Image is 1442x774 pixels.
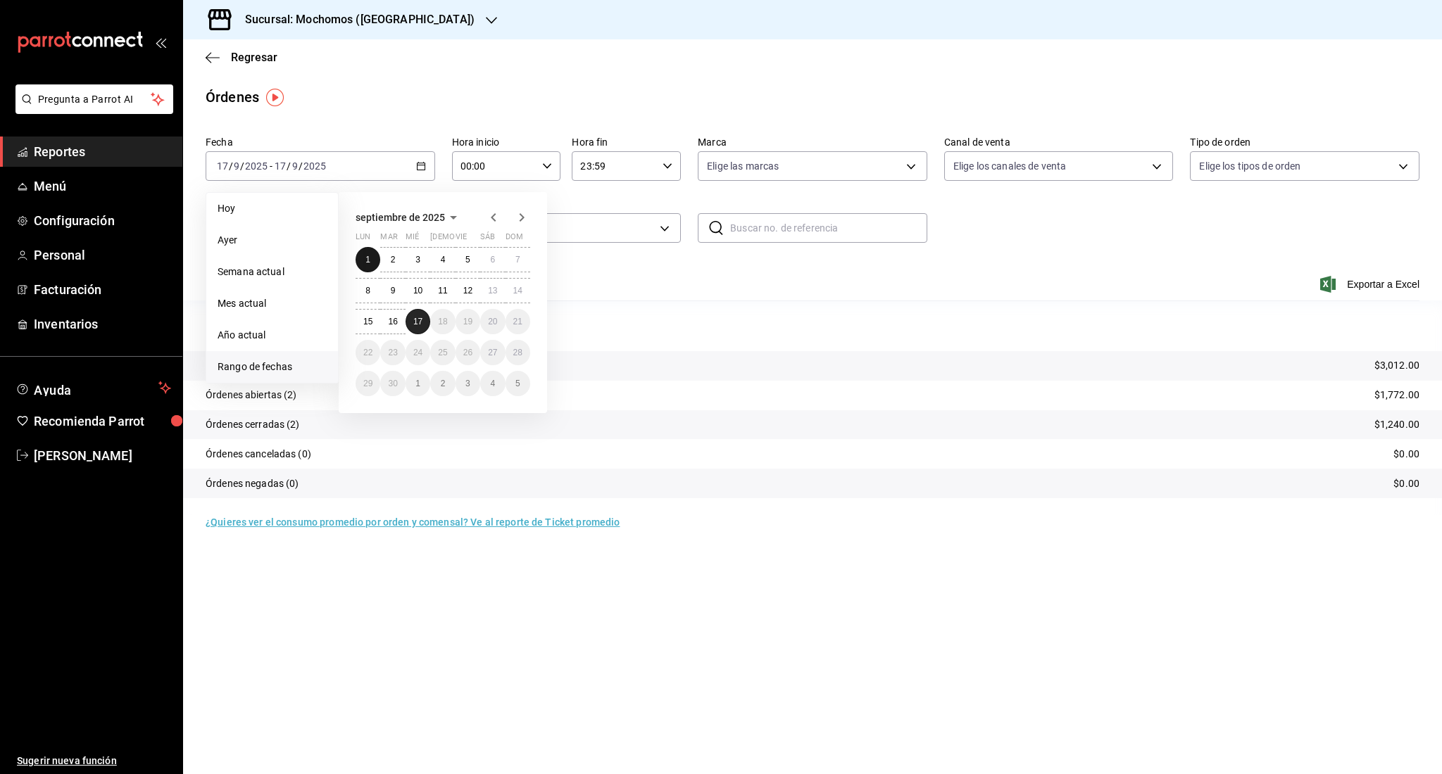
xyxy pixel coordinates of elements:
[430,309,455,334] button: 18 de septiembre de 2025
[572,137,681,147] label: Hora fin
[730,214,927,242] input: Buscar no. de referencia
[380,309,405,334] button: 16 de septiembre de 2025
[438,317,447,326] abbr: 18 de septiembre de 2025
[480,371,505,396] button: 4 de octubre de 2025
[463,348,472,357] abbr: 26 de septiembre de 2025
[413,317,422,326] abbr: 17 de septiembre de 2025
[480,340,505,365] button: 27 de septiembre de 2025
[413,286,422,296] abbr: 10 de septiembre de 2025
[406,278,430,303] button: 10 de septiembre de 2025
[456,232,467,247] abbr: viernes
[1393,476,1419,491] p: $0.00
[356,247,380,272] button: 1 de septiembre de 2025
[240,160,244,172] span: /
[380,371,405,396] button: 30 de septiembre de 2025
[365,255,370,265] abbr: 1 de septiembre de 2025
[406,247,430,272] button: 3 de septiembre de 2025
[291,160,299,172] input: --
[206,476,299,491] p: Órdenes negadas (0)
[430,232,513,247] abbr: jueves
[515,379,520,388] abbr: 5 de octubre de 2025
[233,160,240,172] input: --
[1190,137,1419,147] label: Tipo de orden
[299,160,303,172] span: /
[10,102,173,117] a: Pregunta a Parrot AI
[206,388,297,402] p: Órdenes abiertas (2)
[480,309,505,334] button: 20 de septiembre de 2025
[506,340,530,365] button: 28 de septiembre de 2025
[488,348,497,357] abbr: 27 de septiembre de 2025
[380,278,405,303] button: 9 de septiembre de 2025
[34,211,171,230] span: Configuración
[363,379,372,388] abbr: 29 de septiembre de 2025
[456,371,480,396] button: 3 de octubre de 2025
[356,209,462,226] button: septiembre de 2025
[415,255,420,265] abbr: 3 de septiembre de 2025
[388,317,397,326] abbr: 16 de septiembre de 2025
[34,142,171,161] span: Reportes
[380,247,405,272] button: 2 de septiembre de 2025
[456,340,480,365] button: 26 de septiembre de 2025
[506,278,530,303] button: 14 de septiembre de 2025
[488,317,497,326] abbr: 20 de septiembre de 2025
[303,160,327,172] input: ----
[229,160,233,172] span: /
[490,379,495,388] abbr: 4 de octubre de 2025
[34,246,171,265] span: Personal
[38,92,151,107] span: Pregunta a Parrot AI
[506,247,530,272] button: 7 de septiembre de 2025
[456,309,480,334] button: 19 de septiembre de 2025
[206,51,277,64] button: Regresar
[34,446,171,465] span: [PERSON_NAME]
[218,360,327,374] span: Rango de fechas
[465,379,470,388] abbr: 3 de octubre de 2025
[441,255,446,265] abbr: 4 de septiembre de 2025
[1374,358,1419,373] p: $3,012.00
[415,379,420,388] abbr: 1 de octubre de 2025
[456,247,480,272] button: 5 de septiembre de 2025
[513,286,522,296] abbr: 14 de septiembre de 2025
[206,317,1419,334] p: Resumen
[406,309,430,334] button: 17 de septiembre de 2025
[356,232,370,247] abbr: lunes
[388,379,397,388] abbr: 30 de septiembre de 2025
[244,160,268,172] input: ----
[406,371,430,396] button: 1 de octubre de 2025
[480,247,505,272] button: 6 de septiembre de 2025
[266,89,284,106] img: Tooltip marker
[1323,276,1419,293] button: Exportar a Excel
[452,137,561,147] label: Hora inicio
[218,328,327,343] span: Año actual
[1374,417,1419,432] p: $1,240.00
[463,317,472,326] abbr: 19 de septiembre de 2025
[1199,159,1300,173] span: Elige los tipos de orden
[363,348,372,357] abbr: 22 de septiembre de 2025
[515,255,520,265] abbr: 7 de septiembre de 2025
[465,255,470,265] abbr: 5 de septiembre de 2025
[380,232,397,247] abbr: martes
[388,348,397,357] abbr: 23 de septiembre de 2025
[953,159,1066,173] span: Elige los canales de venta
[274,160,287,172] input: --
[234,11,475,28] h3: Sucursal: Mochomos ([GEOGRAPHIC_DATA])
[34,412,171,431] span: Recomienda Parrot
[34,315,171,334] span: Inventarios
[391,286,396,296] abbr: 9 de septiembre de 2025
[480,278,505,303] button: 13 de septiembre de 2025
[287,160,291,172] span: /
[506,371,530,396] button: 5 de octubre de 2025
[490,255,495,265] abbr: 6 de septiembre de 2025
[506,232,523,247] abbr: domingo
[438,286,447,296] abbr: 11 de septiembre de 2025
[356,212,445,223] span: septiembre de 2025
[441,379,446,388] abbr: 2 de octubre de 2025
[356,371,380,396] button: 29 de septiembre de 2025
[218,296,327,311] span: Mes actual
[391,255,396,265] abbr: 2 de septiembre de 2025
[698,137,927,147] label: Marca
[206,417,300,432] p: Órdenes cerradas (2)
[380,340,405,365] button: 23 de septiembre de 2025
[1393,447,1419,462] p: $0.00
[438,348,447,357] abbr: 25 de septiembre de 2025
